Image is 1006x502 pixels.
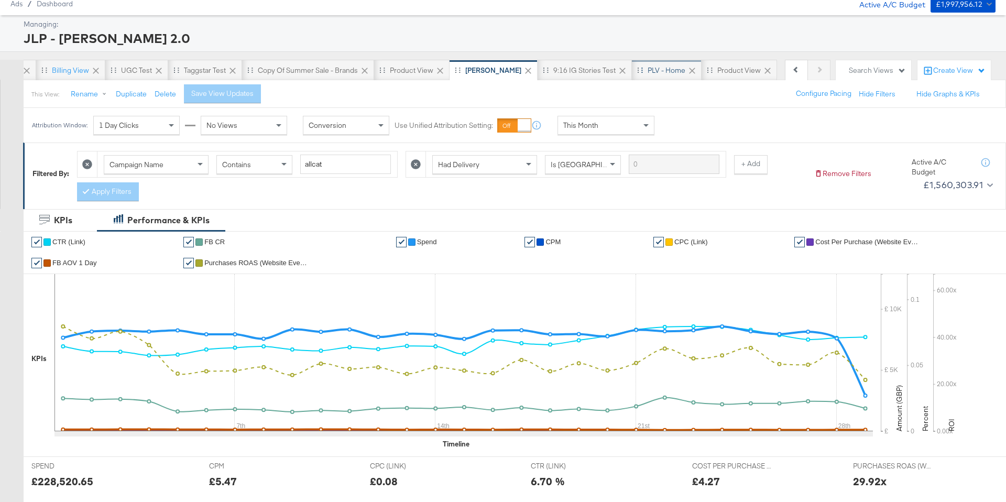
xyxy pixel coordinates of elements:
[54,214,72,226] div: KPIs
[24,19,993,29] div: Managing:
[553,66,616,75] div: 9:16 IG Stories Test
[204,259,309,267] span: Purchases ROAS (Website Events)
[309,121,346,130] span: Conversion
[127,214,210,226] div: Performance & KPIs
[31,354,47,364] div: KPIs
[32,169,69,179] div: Filtered By:
[545,238,561,246] span: CPM
[155,89,176,99] button: Delete
[859,89,895,99] button: Hide Filters
[916,89,980,99] button: Hide Graphs & KPIs
[258,66,358,75] div: Copy of Summer Sale - Brands
[31,258,42,268] a: ✔
[947,419,956,431] text: ROI
[183,237,194,247] a: ✔
[849,66,906,75] div: Search Views
[63,85,118,104] button: Rename
[465,66,521,75] div: [PERSON_NAME]
[524,237,535,247] a: ✔
[674,238,708,246] span: CPC (Link)
[111,67,116,73] div: Drag to reorder tab
[438,160,479,169] span: Had Delivery
[921,406,930,431] text: Percent
[717,66,761,75] div: Product View
[814,169,871,179] button: Remove Filters
[395,121,493,130] label: Use Unified Attribution Setting:
[734,155,768,174] button: + Add
[692,461,771,471] span: COST PER PURCHASE (WEBSITE EVENTS)
[629,155,719,174] input: Enter a search term
[531,461,609,471] span: CTR (LINK)
[417,238,437,246] span: Spend
[370,461,449,471] span: CPC (LINK)
[919,177,995,193] button: £1,560,303.91
[31,474,93,489] div: £228,520.65
[443,439,469,449] div: Timeline
[707,67,713,73] div: Drag to reorder tab
[543,67,549,73] div: Drag to reorder tab
[551,160,631,169] span: Is [GEOGRAPHIC_DATA]
[204,238,225,246] span: FB CR
[653,237,664,247] a: ✔
[52,238,85,246] span: CTR (Link)
[209,474,237,489] div: £5.47
[31,461,110,471] span: SPEND
[99,121,139,130] span: 1 Day Clicks
[390,66,433,75] div: Product View
[31,122,88,129] div: Attribution Window:
[912,157,969,177] div: Active A/C Budget
[183,258,194,268] a: ✔
[692,474,720,489] div: £4.27
[41,67,47,73] div: Drag to reorder tab
[52,259,97,267] span: FB AOV 1 Day
[455,67,461,73] div: Drag to reorder tab
[853,474,887,489] div: 29.92x
[121,66,152,75] div: UGC Test
[206,121,237,130] span: No Views
[173,67,179,73] div: Drag to reorder tab
[370,474,398,489] div: £0.08
[24,29,993,47] div: JLP - [PERSON_NAME] 2.0
[933,66,986,76] div: Create View
[637,67,643,73] div: Drag to reorder tab
[247,67,253,73] div: Drag to reorder tab
[31,90,59,99] div: This View:
[110,160,163,169] span: Campaign Name
[789,84,859,103] button: Configure Pacing
[853,461,932,471] span: PURCHASES ROAS (WEBSITE EVENTS)
[563,121,598,130] span: This Month
[116,89,147,99] button: Duplicate
[794,237,805,247] a: ✔
[209,461,288,471] span: CPM
[52,66,89,75] div: Billing View
[300,155,391,174] input: Enter a search term
[894,385,904,431] text: Amount (GBP)
[31,237,42,247] a: ✔
[184,66,226,75] div: Taggstar Test
[222,160,251,169] span: Contains
[531,474,565,489] div: 6.70 %
[379,67,385,73] div: Drag to reorder tab
[923,177,983,193] div: £1,560,303.91
[648,66,685,75] div: PLV - Home
[396,237,407,247] a: ✔
[815,238,920,246] span: Cost Per Purchase (Website Events)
